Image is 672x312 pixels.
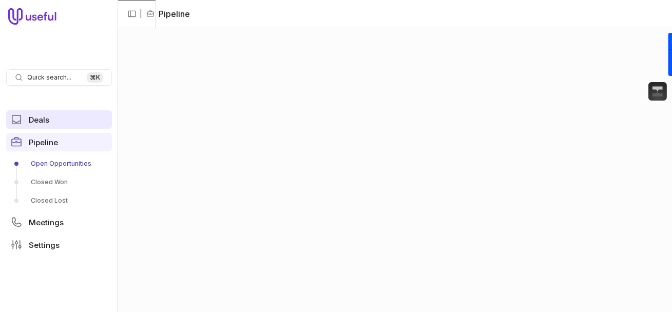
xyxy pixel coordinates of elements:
a: Settings [6,236,112,254]
a: Open Opportunities [6,155,112,172]
kbd: ⌘ K [87,72,103,83]
span: Settings [29,241,60,249]
span: Meetings [29,219,64,226]
a: Deals [6,110,112,129]
div: Pipeline submenu [6,155,112,209]
span: Pipeline [29,139,58,146]
span: | [140,8,142,20]
a: Pipeline [6,133,112,151]
button: Collapse sidebar [124,6,140,22]
li: Pipeline [146,8,190,20]
a: Closed Won [6,174,112,190]
a: Meetings [6,213,112,231]
span: Quick search... [27,73,71,82]
a: Closed Lost [6,192,112,209]
span: Deals [29,116,49,124]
